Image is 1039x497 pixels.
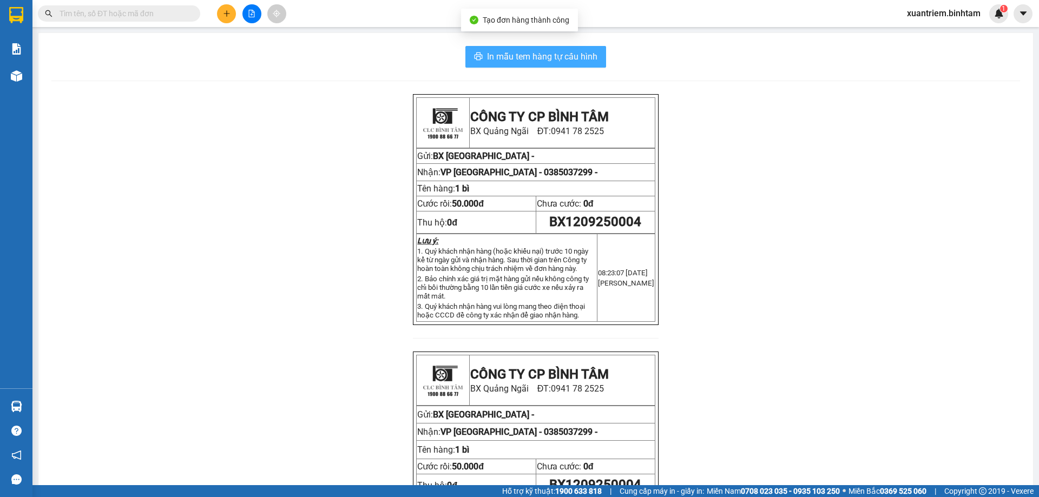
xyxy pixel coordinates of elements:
[9,7,23,23] img: logo-vxr
[417,167,597,177] span: Nhận:
[20,62,121,72] span: BX [GEOGRAPHIC_DATA] -
[470,126,604,136] span: BX Quảng Ngãi ĐT:
[267,4,286,23] button: aim
[418,98,467,147] img: logo
[465,46,606,68] button: printerIn mẫu tem hàng tự cấu hình
[433,409,534,420] span: BX [GEOGRAPHIC_DATA] -
[4,62,20,72] span: Gửi:
[555,487,602,495] strong: 1900 633 818
[610,485,611,497] span: |
[273,10,280,17] span: aim
[549,477,641,492] span: BX1209250004
[417,445,469,455] span: Tên hàng:
[544,167,597,177] span: 0385037299 -
[935,485,936,497] span: |
[849,485,926,497] span: Miền Bắc
[4,8,37,57] img: logo
[417,236,438,245] strong: Lưu ý:
[11,43,22,55] img: solution-icon
[598,269,648,277] span: 08:23:07 [DATE]
[537,198,594,209] span: Chưa cước:
[38,6,147,36] strong: CÔNG TY CP BÌNH TÂM
[417,461,484,472] span: Cước rồi:
[417,302,584,319] span: 3. Quý khách nhận hàng vui lòng mang theo điện thoại hoặc CCCD đề công ty xác nhận để giao nhận h...
[447,217,457,228] strong: 0đ
[551,383,604,394] span: 0941 78 2525
[551,126,604,136] span: 0941 78 2525
[898,6,989,20] span: xuantriem.binhtam
[217,4,236,23] button: plus
[452,198,484,209] span: 50.000đ
[583,461,594,472] span: 0đ
[537,461,594,472] span: Chưa cước:
[440,167,597,177] span: VP [GEOGRAPHIC_DATA] -
[483,16,569,24] span: Tạo đơn hàng thành công
[433,151,534,161] span: BX [GEOGRAPHIC_DATA] -
[4,72,53,83] span: 0968228027
[11,474,22,485] span: message
[470,383,604,394] span: BX Quảng Ngãi ĐT:
[417,198,484,209] span: Cước rồi:
[38,38,151,58] span: BX Quảng Ngãi ĐT:
[994,9,1004,18] img: icon-new-feature
[11,70,22,82] img: warehouse-icon
[707,485,840,497] span: Miền Nam
[418,356,467,405] img: logo
[1014,4,1033,23] button: caret-down
[474,52,483,62] span: printer
[598,279,654,287] span: [PERSON_NAME]
[11,450,22,460] span: notification
[470,16,478,24] span: check-circle
[455,445,469,455] span: 1 bì
[417,247,588,273] span: 1. Quý khách nhận hàng (hoặc khiếu nại) trước 10 ngày kể từ ngày gửi và nhận hàng. Sau thời gian ...
[38,38,151,58] span: 0941 78 2525
[502,485,602,497] span: Hỗ trợ kỹ thuật:
[45,10,52,17] span: search
[470,109,609,124] strong: CÔNG TY CP BÌNH TÂM
[223,10,231,17] span: plus
[60,8,187,19] input: Tìm tên, số ĐT hoặc mã đơn
[417,275,589,300] span: 2. Bảo chính xác giá trị mặt hàng gửi nếu không công ty chỉ bồi thường bằng 10 lần tiền giá cước ...
[470,367,609,382] strong: CÔNG TY CP BÌNH TÂM
[741,487,840,495] strong: 0708 023 035 - 0935 103 250
[1018,9,1028,18] span: caret-down
[242,4,261,23] button: file-add
[417,183,469,194] span: Tên hàng:
[620,485,704,497] span: Cung cấp máy in - giấy in:
[452,461,484,472] span: 50.000đ
[979,487,987,495] span: copyright
[447,480,457,491] strong: 0đ
[440,427,597,437] span: VP [GEOGRAPHIC_DATA] -
[1002,5,1005,12] span: 1
[11,401,22,412] img: warehouse-icon
[417,151,433,161] span: Gửi:
[544,427,597,437] span: 0385037299 -
[417,427,597,437] span: Nhận:
[417,409,534,420] span: Gửi:
[11,426,22,436] span: question-circle
[583,198,594,209] span: 0đ
[1000,5,1008,12] sup: 1
[487,50,597,63] span: In mẫu tem hàng tự cấu hình
[417,217,457,228] span: Thu hộ:
[417,480,457,491] span: Thu hộ:
[455,183,469,194] span: 1 bì
[549,214,641,229] span: BX1209250004
[248,10,255,17] span: file-add
[880,487,926,495] strong: 0369 525 060
[843,489,846,493] span: ⚪️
